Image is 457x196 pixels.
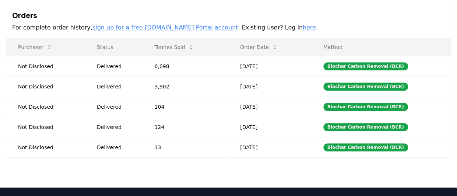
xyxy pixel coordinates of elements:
div: Delivered [97,63,137,70]
td: [DATE] [228,56,311,76]
div: Biochar Carbon Removal (BCR) [323,103,408,111]
p: Status [91,43,137,51]
td: [DATE] [228,97,311,117]
p: For complete order history, . Existing user? Log in . [12,23,445,32]
p: Method [317,43,445,51]
button: Order Date [234,40,284,55]
td: [DATE] [228,137,311,157]
a: here [303,24,316,31]
div: Delivered [97,103,137,111]
div: Biochar Carbon Removal (BCR) [323,62,408,70]
div: Delivered [97,83,137,90]
td: [DATE] [228,117,311,137]
div: Delivered [97,123,137,131]
td: 6,098 [143,56,228,76]
td: Not Disclosed [6,117,85,137]
button: Tonnes Sold [148,40,200,55]
div: Biochar Carbon Removal (BCR) [323,123,408,131]
div: Biochar Carbon Removal (BCR) [323,143,408,151]
td: Not Disclosed [6,137,85,157]
td: 104 [143,97,228,117]
td: 124 [143,117,228,137]
td: 33 [143,137,228,157]
div: Delivered [97,144,137,151]
button: Purchaser [12,40,58,55]
td: [DATE] [228,76,311,97]
a: sign up for a free [DOMAIN_NAME] Portal account [92,24,238,31]
div: Biochar Carbon Removal (BCR) [323,83,408,91]
td: 3,902 [143,76,228,97]
td: Not Disclosed [6,56,85,76]
td: Not Disclosed [6,76,85,97]
h3: Orders [12,10,445,21]
td: Not Disclosed [6,97,85,117]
